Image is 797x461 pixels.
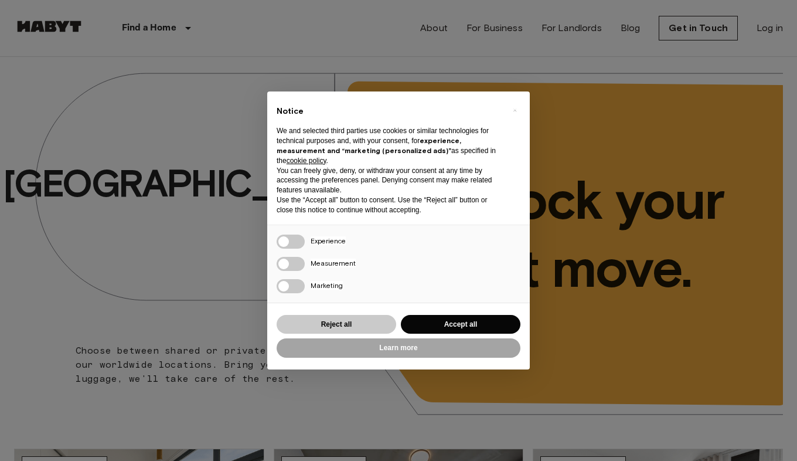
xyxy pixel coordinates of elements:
[311,236,346,245] span: Experience
[401,315,520,334] button: Accept all
[311,281,343,290] span: Marketing
[287,157,326,165] a: cookie policy
[277,315,396,334] button: Reject all
[513,103,517,117] span: ×
[277,106,502,117] h2: Notice
[277,166,502,195] p: You can freely give, deny, or withdraw your consent at any time by accessing the preferences pane...
[277,195,502,215] p: Use the “Accept all” button to consent. Use the “Reject all” button or close this notice to conti...
[505,101,524,120] button: Close this notice
[277,338,520,358] button: Learn more
[277,126,502,165] p: We and selected third parties use cookies or similar technologies for technical purposes and, wit...
[277,136,461,155] strong: experience, measurement and “marketing (personalized ads)”
[311,259,356,267] span: Measurement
